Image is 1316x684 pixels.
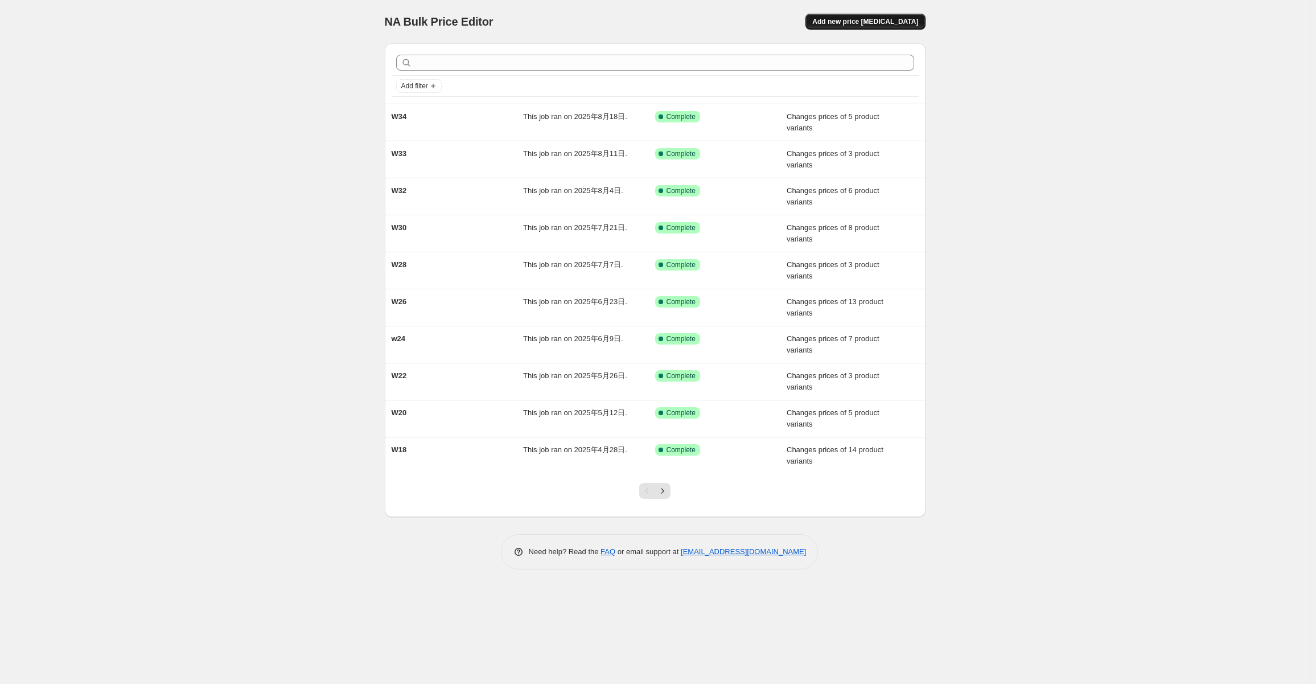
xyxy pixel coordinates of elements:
[392,260,407,269] span: W28
[667,260,696,269] span: Complete
[667,297,696,306] span: Complete
[523,371,627,380] span: This job ran on 2025年5月26日.
[523,408,627,417] span: This job ran on 2025年5月12日.
[396,79,442,93] button: Add filter
[805,14,925,30] button: Add new price [MEDICAL_DATA]
[639,483,671,499] nav: Pagination
[787,445,883,465] span: Changes prices of 14 product variants
[523,260,623,269] span: This job ran on 2025年7月7日.
[392,149,407,158] span: W33
[787,186,879,206] span: Changes prices of 6 product variants
[787,371,879,391] span: Changes prices of 3 product variants
[667,223,696,232] span: Complete
[392,334,406,343] span: w24
[523,223,627,232] span: This job ran on 2025年7月21日.
[392,112,407,121] span: W34
[667,334,696,343] span: Complete
[667,149,696,158] span: Complete
[667,186,696,195] span: Complete
[523,112,627,121] span: This job ran on 2025年8月18日.
[523,445,627,454] span: This job ran on 2025年4月28日.
[529,547,601,556] span: Need help? Read the
[787,149,879,169] span: Changes prices of 3 product variants
[667,371,696,380] span: Complete
[392,297,407,306] span: W26
[787,408,879,428] span: Changes prices of 5 product variants
[681,547,806,556] a: [EMAIL_ADDRESS][DOMAIN_NAME]
[787,223,879,243] span: Changes prices of 8 product variants
[667,112,696,121] span: Complete
[787,297,883,317] span: Changes prices of 13 product variants
[615,547,681,556] span: or email support at
[787,112,879,132] span: Changes prices of 5 product variants
[392,223,407,232] span: W30
[523,334,623,343] span: This job ran on 2025年6月9日.
[401,81,428,91] span: Add filter
[655,483,671,499] button: Next
[667,408,696,417] span: Complete
[392,445,407,454] span: W18
[392,371,407,380] span: W22
[787,334,879,354] span: Changes prices of 7 product variants
[523,186,623,195] span: This job ran on 2025年8月4日.
[523,149,627,158] span: This job ran on 2025年8月11日.
[601,547,615,556] a: FAQ
[392,186,407,195] span: W32
[667,445,696,454] span: Complete
[812,17,918,26] span: Add new price [MEDICAL_DATA]
[392,408,407,417] span: W20
[787,260,879,280] span: Changes prices of 3 product variants
[385,15,493,28] span: NA Bulk Price Editor
[523,297,627,306] span: This job ran on 2025年6月23日.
